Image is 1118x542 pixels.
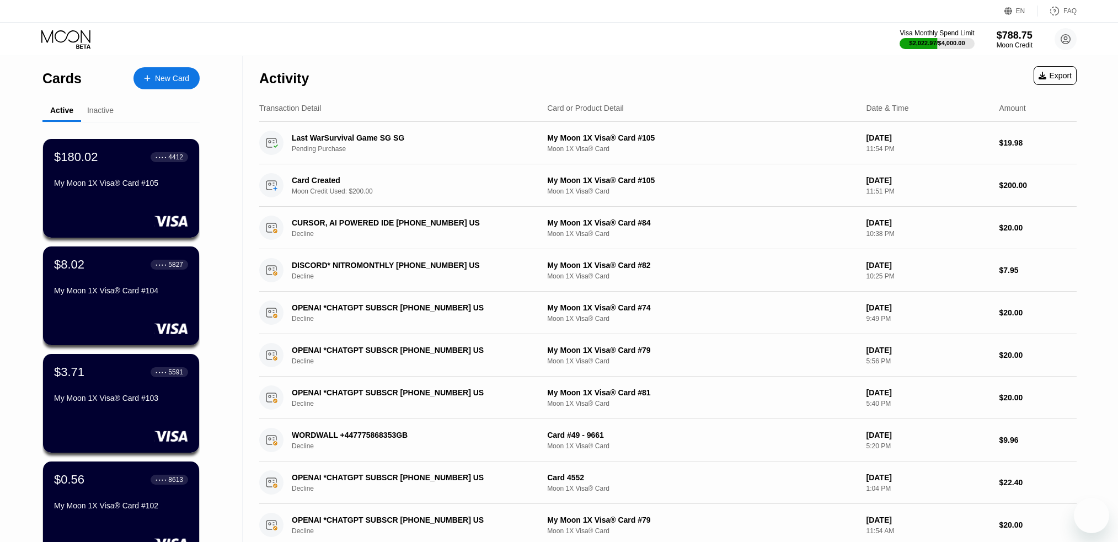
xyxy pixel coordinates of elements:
[999,104,1025,112] div: Amount
[866,218,990,227] div: [DATE]
[1039,71,1072,80] div: Export
[866,315,990,323] div: 9:49 PM
[292,357,543,365] div: Decline
[866,133,990,142] div: [DATE]
[156,263,167,266] div: ● ● ● ●
[292,303,526,312] div: OPENAI *CHATGPT SUBSCR [PHONE_NUMBER] US
[54,257,84,272] div: $8.02
[866,442,990,450] div: 5:20 PM
[547,145,857,153] div: Moon 1X Visa® Card
[292,473,526,482] div: OPENAI *CHATGPT SUBSCR [PHONE_NUMBER] US
[900,29,974,37] div: Visa Monthly Spend Limit
[1038,6,1077,17] div: FAQ
[866,230,990,238] div: 10:38 PM
[292,218,526,227] div: CURSOR, AI POWERED IDE [PHONE_NUMBER] US
[999,138,1077,147] div: $19.98
[547,400,857,407] div: Moon 1X Visa® Card
[156,478,167,481] div: ● ● ● ●
[292,431,526,439] div: WORDWALL +447775868353GB
[999,266,1077,275] div: $7.95
[292,145,543,153] div: Pending Purchase
[259,207,1077,249] div: CURSOR, AI POWERED IDE [PHONE_NUMBER] USDeclineMy Moon 1X Visa® Card #84Moon 1X Visa® Card[DATE]1...
[50,106,73,115] div: Active
[54,150,98,164] div: $180.02
[547,527,857,535] div: Moon 1X Visa® Card
[547,303,857,312] div: My Moon 1X Visa® Card #74
[547,187,857,195] div: Moon 1X Visa® Card
[259,104,321,112] div: Transaction Detail
[866,272,990,280] div: 10:25 PM
[547,442,857,450] div: Moon 1X Visa® Card
[997,30,1033,49] div: $788.75Moon Credit
[900,29,974,49] div: Visa Monthly Spend Limit$2,022.97/$4,000.00
[168,261,183,269] div: 5827
[866,176,990,185] div: [DATE]
[547,473,857,482] div: Card 4552
[259,164,1077,207] div: Card CreatedMoon Credit Used: $200.00My Moon 1X Visa® Card #105Moon 1X Visa® Card[DATE]11:51 PM$2...
[999,436,1077,444] div: $9.96
[54,365,84,379] div: $3.71
[999,351,1077,359] div: $20.00
[87,106,114,115] div: Inactive
[866,473,990,482] div: [DATE]
[547,516,857,524] div: My Moon 1X Visa® Card #79
[866,485,990,492] div: 1:04 PM
[999,308,1077,317] div: $20.00
[292,176,526,185] div: Card Created
[292,187,543,195] div: Moon Credit Used: $200.00
[168,368,183,376] div: 5591
[866,388,990,397] div: [DATE]
[1004,6,1038,17] div: EN
[292,388,526,397] div: OPENAI *CHATGPT SUBSCR [PHONE_NUMBER] US
[547,261,857,270] div: My Moon 1X Visa® Card #82
[156,371,167,374] div: ● ● ● ●
[547,230,857,238] div: Moon 1X Visa® Card
[866,104,908,112] div: Date & Time
[999,393,1077,402] div: $20.00
[547,176,857,185] div: My Moon 1X Visa® Card #105
[43,246,199,345] div: $8.02● ● ● ●5827My Moon 1X Visa® Card #104
[259,377,1077,419] div: OPENAI *CHATGPT SUBSCR [PHONE_NUMBER] USDeclineMy Moon 1X Visa® Card #81Moon 1X Visa® Card[DATE]5...
[547,485,857,492] div: Moon 1X Visa® Card
[259,461,1077,504] div: OPENAI *CHATGPT SUBSCR [PHONE_NUMBER] USDeclineCard 4552Moon 1X Visa® Card[DATE]1:04 PM$22.40
[259,249,1077,292] div: DISCORD* NITROMONTHLY [PHONE_NUMBER] USDeclineMy Moon 1X Visa® Card #82Moon 1X Visa® Card[DATE]10...
[547,431,857,439] div: Card #49 - 9661
[168,153,183,161] div: 4412
[42,71,82,87] div: Cards
[866,527,990,535] div: 11:54 AM
[999,181,1077,190] div: $200.00
[997,41,1033,49] div: Moon Credit
[292,272,543,280] div: Decline
[292,442,543,450] div: Decline
[292,346,526,355] div: OPENAI *CHATGPT SUBSCR [PHONE_NUMBER] US
[292,527,543,535] div: Decline
[54,179,188,187] div: My Moon 1X Visa® Card #105
[259,292,1077,334] div: OPENAI *CHATGPT SUBSCR [PHONE_NUMBER] USDeclineMy Moon 1X Visa® Card #74Moon 1X Visa® Card[DATE]9...
[866,346,990,355] div: [DATE]
[1074,498,1109,533] iframe: Button to launch messaging window
[292,315,543,323] div: Decline
[259,71,309,87] div: Activity
[866,516,990,524] div: [DATE]
[866,261,990,270] div: [DATE]
[866,187,990,195] div: 11:51 PM
[547,133,857,142] div: My Moon 1X Visa® Card #105
[292,261,526,270] div: DISCORD* NITROMONTHLY [PHONE_NUMBER] US
[43,139,199,238] div: $180.02● ● ● ●4412My Moon 1X Visa® Card #105
[292,516,526,524] div: OPENAI *CHATGPT SUBSCR [PHONE_NUMBER] US
[43,354,199,453] div: $3.71● ● ● ●5591My Moon 1X Visa® Card #103
[999,520,1077,529] div: $20.00
[292,133,526,142] div: Last WarSurvival Game SG SG
[54,286,188,295] div: My Moon 1X Visa® Card #104
[547,104,624,112] div: Card or Product Detail
[1016,7,1025,15] div: EN
[866,431,990,439] div: [DATE]
[168,476,183,484] div: 8613
[156,155,167,159] div: ● ● ● ●
[866,400,990,407] div: 5:40 PM
[54,473,84,487] div: $0.56
[1063,7,1077,15] div: FAQ
[292,400,543,407] div: Decline
[292,230,543,238] div: Decline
